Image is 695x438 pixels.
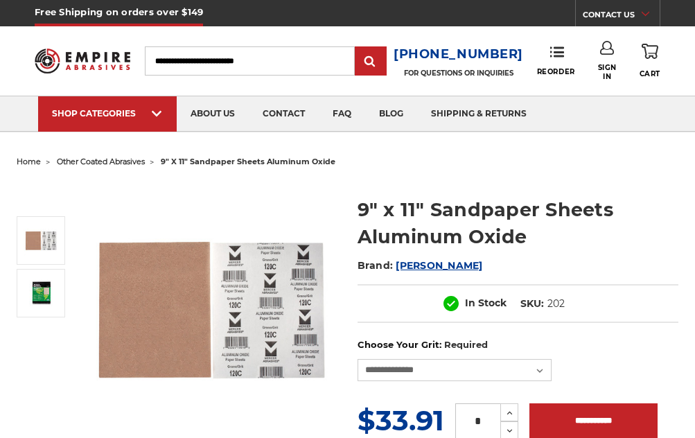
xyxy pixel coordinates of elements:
a: [PHONE_NUMBER] [394,44,523,64]
a: Reorder [537,46,575,76]
dt: SKU: [520,297,544,311]
dd: 202 [547,297,565,311]
span: 9" x 11" sandpaper sheets aluminum oxide [161,157,335,166]
span: Reorder [537,67,575,76]
a: [PERSON_NAME] [396,259,482,272]
img: 9" x 11" Sandpaper Sheets Aluminum Oxide [24,223,58,258]
h1: 9" x 11" Sandpaper Sheets Aluminum Oxide [358,196,679,250]
a: Cart [640,41,660,80]
div: SHOP CATEGORIES [52,108,163,119]
a: shipping & returns [417,96,540,132]
input: Submit [357,48,385,76]
a: blog [365,96,417,132]
a: contact [249,96,319,132]
a: faq [319,96,365,132]
a: CONTACT US [583,7,660,26]
img: Empire Abrasives [35,42,130,80]
span: In Stock [465,297,507,309]
span: Cart [640,69,660,78]
img: 9" x 11" Sandpaper Sheets Aluminum Oxide [24,280,58,306]
span: Sign In [593,63,621,81]
a: other coated abrasives [57,157,145,166]
span: Brand: [358,259,394,272]
p: FOR QUESTIONS OR INQUIRIES [394,69,523,78]
a: about us [177,96,249,132]
label: Choose Your Grit: [358,338,679,352]
img: 9" x 11" Sandpaper Sheets Aluminum Oxide [84,182,337,435]
a: home [17,157,41,166]
span: $33.91 [358,403,444,437]
small: Required [444,339,488,350]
